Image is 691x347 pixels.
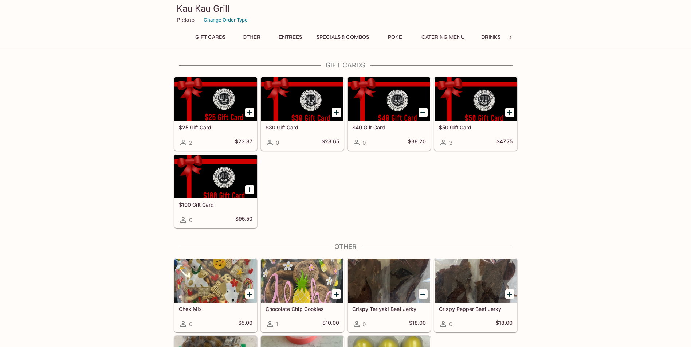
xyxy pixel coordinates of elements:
button: Add Crispy Teriyaki Beef Jerky [419,289,428,299]
h5: $40 Gift Card [352,124,426,130]
div: Chex Mix [174,259,257,303]
span: 0 [362,139,366,146]
h5: $38.20 [408,138,426,147]
h5: $5.00 [238,320,252,328]
h5: Crispy Teriyaki Beef Jerky [352,306,426,312]
span: 0 [189,321,192,328]
a: $100 Gift Card0$95.50 [174,154,257,228]
button: Gift Cards [191,32,229,42]
button: Add $100 Gift Card [245,185,254,194]
button: Entrees [274,32,307,42]
h5: Chocolate Chip Cookies [266,306,339,312]
span: 0 [362,321,366,328]
button: Add Chocolate Chip Cookies [332,289,341,299]
button: Poke [379,32,412,42]
h5: $10.00 [322,320,339,328]
button: Add Crispy Pepper Beef Jerky [505,289,514,299]
h5: $18.00 [496,320,513,328]
div: Crispy Pepper Beef Jerky [435,259,517,303]
span: 0 [276,139,279,146]
button: Change Order Type [200,14,251,26]
h4: Other [174,243,518,251]
h5: $50 Gift Card [439,124,513,130]
h5: Crispy Pepper Beef Jerky [439,306,513,312]
button: Other [235,32,268,42]
button: Specials & Combos [313,32,373,42]
p: Pickup [177,16,195,23]
span: 0 [449,321,452,328]
a: $50 Gift Card3$47.75 [434,77,517,151]
h5: $28.65 [322,138,339,147]
button: Add $50 Gift Card [505,108,514,117]
a: Crispy Pepper Beef Jerky0$18.00 [434,258,517,332]
a: $30 Gift Card0$28.65 [261,77,344,151]
h5: $47.75 [496,138,513,147]
div: $50 Gift Card [435,77,517,121]
h5: $95.50 [235,215,252,224]
div: Crispy Teriyaki Beef Jerky [348,259,430,303]
h3: Kau Kau Grill [177,3,515,14]
h5: $18.00 [409,320,426,328]
h5: $100 Gift Card [179,202,252,208]
h5: $25 Gift Card [179,124,252,130]
button: Add Chex Mix [245,289,254,299]
button: Add $30 Gift Card [332,108,341,117]
div: $25 Gift Card [174,77,257,121]
div: Chocolate Chip Cookies [261,259,343,303]
h5: Chex Mix [179,306,252,312]
a: Crispy Teriyaki Beef Jerky0$18.00 [348,258,431,332]
span: 1 [276,321,278,328]
h5: $23.87 [235,138,252,147]
h4: Gift Cards [174,61,518,69]
button: Catering Menu [417,32,469,42]
a: Chocolate Chip Cookies1$10.00 [261,258,344,332]
div: $40 Gift Card [348,77,430,121]
h5: $30 Gift Card [266,124,339,130]
button: Drinks [475,32,507,42]
button: Add $40 Gift Card [419,108,428,117]
a: $40 Gift Card0$38.20 [348,77,431,151]
span: 0 [189,217,192,223]
div: $30 Gift Card [261,77,343,121]
button: Add $25 Gift Card [245,108,254,117]
span: 2 [189,139,192,146]
span: 3 [449,139,452,146]
a: Chex Mix0$5.00 [174,258,257,332]
div: $100 Gift Card [174,155,257,198]
a: $25 Gift Card2$23.87 [174,77,257,151]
